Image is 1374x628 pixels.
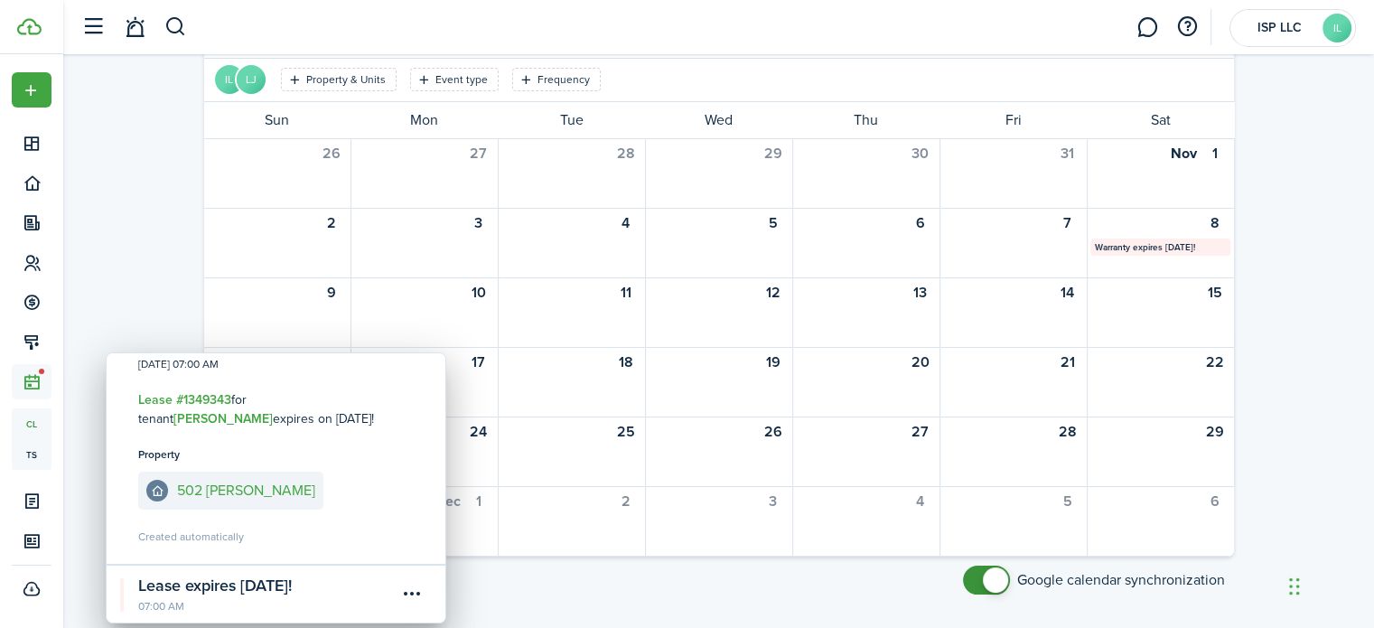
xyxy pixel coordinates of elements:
div: Monday, October 27, 2025 [463,143,494,164]
avatar-text: IL [1323,14,1351,42]
a: Lease #1349343 [138,390,231,409]
div: Thursday, November 27, 2025 [905,421,936,443]
div: Thursday, October 30, 2025 [905,143,936,164]
avatar-text: IL [215,65,244,94]
div: Tuesday, December 2, 2025 [611,491,641,512]
avatar-text: LJ [237,65,266,94]
div: Wednesday, November 5, 2025 [758,212,789,234]
calendar-event-title: Lease expires [DATE]! [138,574,397,598]
div: Monday, November 17, 2025 [463,351,494,373]
div: Wednesday, November 26, 2025 [758,421,789,443]
div: Saturday, November 1, 2025 [1200,143,1230,164]
div: Friday, November 28, 2025 [1052,421,1083,443]
div: Tuesday, October 28, 2025 [611,143,641,164]
filter-tag: Open filter [512,68,601,91]
div: Saturday, November 8, 2025 [1200,212,1230,234]
div: Thursday, December 4, 2025 [905,491,936,512]
div: Monday, November 24, 2025 [463,421,494,443]
button: Open menu [12,72,51,108]
div: Wednesday, November 19, 2025 [758,351,789,373]
div: Saturday, November 22, 2025 [1200,351,1230,373]
filter-tag-label: Property & Units [306,71,386,88]
div: Tuesday, November 4, 2025 [611,212,641,234]
div: Saturday, November 29, 2025 [1200,421,1230,443]
a: ts [12,439,51,470]
div: Saturday, December 6, 2025 [1200,491,1230,512]
div: Sun [203,102,351,138]
div: Sunday, November 9, 2025 [316,282,347,304]
calendar-event-date: 07:00 AM [138,598,397,614]
div: Wednesday, October 29, 2025 [758,143,789,164]
time: [DATE] 07:00 AM [138,356,414,372]
filter-tag: Open filter [410,68,499,91]
a: [PERSON_NAME] [173,409,273,428]
calendar-event-author: Created automatically [138,528,414,546]
div: Monday, November 3, 2025 [463,212,494,234]
div: Nov [1171,143,1197,164]
div: Sunday, October 26, 2025 [316,143,347,164]
div: Thursday, November 6, 2025 [905,212,936,234]
div: Wed [645,102,792,138]
div: Thu [792,102,939,138]
div: Monday, November 10, 2025 [463,282,494,304]
button: Open sidebar [76,10,110,44]
button: Search [164,12,187,42]
div: Sat [1087,102,1234,138]
span: ISP LLC [1243,22,1315,34]
filter-tag-label: Event type [435,71,488,88]
button: Open resource center [1172,12,1202,42]
div: Wednesday, November 12, 2025 [758,282,789,304]
p: for tenant expires on [DATE]! [138,390,414,428]
div: Friday, November 21, 2025 [1052,351,1083,373]
div: Tuesday, November 25, 2025 [611,421,641,443]
iframe: Chat Widget [1284,541,1374,628]
a: 502 [PERSON_NAME] [138,472,323,510]
div: Saturday, November 15, 2025 [1200,282,1230,304]
img: TenantCloud [17,18,42,35]
calendar-event-action-box-label: Property [138,446,414,463]
div: Mon [351,102,498,138]
a: Messaging [1130,5,1164,51]
div: Lease expires [DATE]!07:00 AM [138,574,397,614]
div: Friday, December 5, 2025 [1052,491,1083,512]
filter-tag-label: Frequency [537,71,590,88]
filter-tag: Open filter [281,68,397,91]
div: Tuesday, November 18, 2025 [611,351,641,373]
a: cl [12,408,51,439]
div: Friday, November 7, 2025 [1052,212,1083,234]
div: Monday, December 1, 2025 [463,491,494,512]
div: Fri [939,102,1087,138]
div: Wednesday, December 3, 2025 [758,491,789,512]
div: Sunday, November 2, 2025 [316,212,347,234]
div: Drag [1289,559,1300,614]
div: Thursday, November 13, 2025 [905,282,936,304]
div: Thursday, November 20, 2025 [905,351,936,373]
div: Friday, November 14, 2025 [1052,282,1083,304]
div: Friday, October 31, 2025 [1052,143,1083,164]
div: Dec [435,491,461,512]
div: Tue [498,102,645,138]
button: Open menu [397,578,427,609]
e-details-info-title: 502 [PERSON_NAME] [177,483,315,499]
a: Notifications [117,5,152,51]
mbsc-calendar-label: Warranty expires [DATE]! [1090,239,1230,256]
div: Tuesday, November 11, 2025 [611,282,641,304]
